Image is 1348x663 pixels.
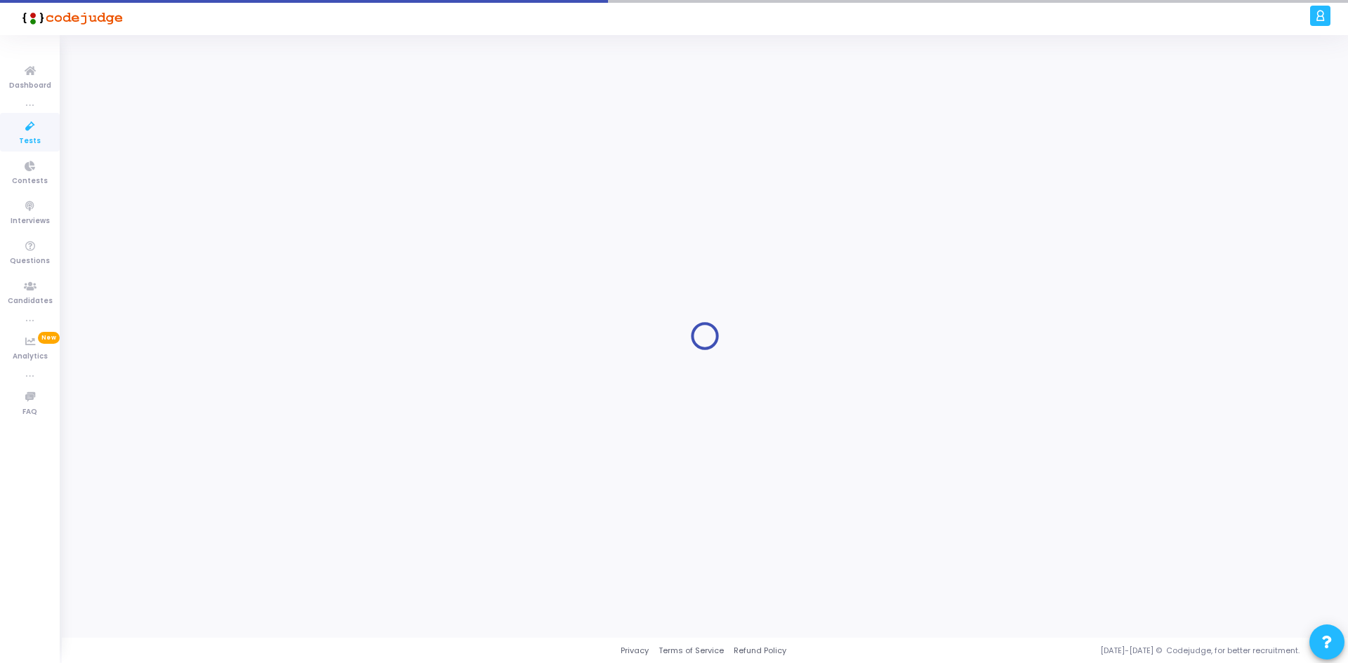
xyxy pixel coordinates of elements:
div: [DATE]-[DATE] © Codejudge, for better recruitment. [786,645,1330,657]
span: Dashboard [9,80,51,92]
a: Privacy [621,645,649,657]
span: Candidates [8,295,53,307]
span: Contests [12,175,48,187]
img: logo [18,4,123,32]
a: Terms of Service [659,645,724,657]
span: New [38,332,60,344]
span: Questions [10,255,50,267]
span: Interviews [11,215,50,227]
span: Tests [19,135,41,147]
span: Analytics [13,351,48,363]
span: FAQ [22,406,37,418]
a: Refund Policy [734,645,786,657]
